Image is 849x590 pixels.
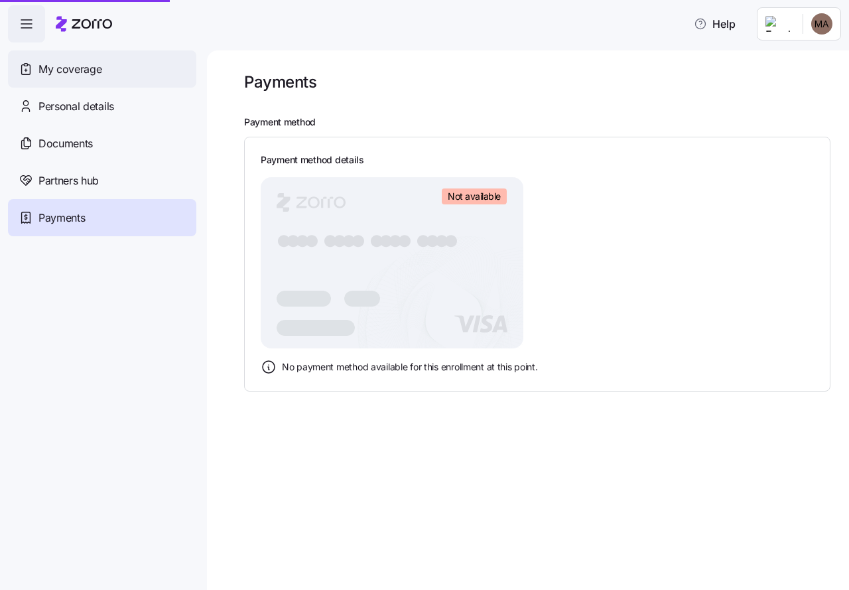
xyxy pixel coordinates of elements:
[416,231,431,250] tspan: ●
[8,125,196,162] a: Documents
[811,13,832,35] img: 172da2a524cfd53341b1fa5377b9eae6
[323,231,338,250] tspan: ●
[8,162,196,199] a: Partners hub
[444,231,459,250] tspan: ●
[683,11,746,37] button: Help
[397,231,413,250] tspan: ●
[286,231,301,250] tspan: ●
[8,50,196,88] a: My coverage
[282,360,538,374] span: No payment method available for this enrollment at this point.
[369,231,385,250] tspan: ●
[38,61,101,78] span: My coverage
[388,231,403,250] tspan: ●
[351,231,366,250] tspan: ●
[694,16,736,32] span: Help
[295,231,310,250] tspan: ●
[379,231,394,250] tspan: ●
[448,190,501,202] span: Not available
[38,210,85,226] span: Payments
[244,116,830,129] h2: Payment method
[261,153,364,167] h3: Payment method details
[38,98,114,115] span: Personal details
[38,173,99,189] span: Partners hub
[277,231,292,250] tspan: ●
[8,199,196,236] a: Payments
[8,88,196,125] a: Personal details
[304,231,320,250] tspan: ●
[434,231,450,250] tspan: ●
[425,231,440,250] tspan: ●
[332,231,348,250] tspan: ●
[244,72,316,92] h1: Payments
[38,135,93,152] span: Documents
[342,231,357,250] tspan: ●
[765,16,792,32] img: Employer logo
